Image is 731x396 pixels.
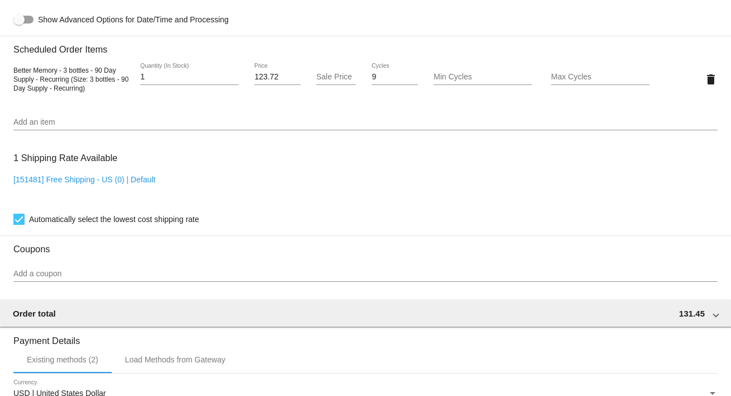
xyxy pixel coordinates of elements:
[13,175,155,184] a: [151481] Free Shipping - US (0) | Default
[372,73,417,82] input: Cycles
[679,309,705,318] span: 131.45
[551,73,649,82] input: Max Cycles
[13,327,718,346] h3: Payment Details
[13,235,718,254] h3: Coupons
[434,73,532,82] input: Min Cycles
[38,14,229,25] span: Show Advanced Options for Date/Time and Processing
[13,36,718,55] h3: Scheduled Order Items
[27,355,98,364] div: Existing methods (2)
[125,355,226,364] div: Load Methods from Gateway
[13,146,117,170] h3: 1 Shipping Rate Available
[704,73,718,86] mat-icon: delete
[254,73,300,82] input: Price
[316,73,356,82] input: Sale Price
[13,67,129,92] span: Better Memory - 3 bottles - 90 Day Supply - Recurring (Size: 3 bottles - 90 Day Supply - Recurring)
[29,213,199,226] span: Automatically select the lowest cost shipping rate
[13,118,718,127] input: Add an item
[140,73,239,82] input: Quantity (In Stock)
[13,270,718,279] input: Add a coupon
[13,309,56,318] span: Order total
